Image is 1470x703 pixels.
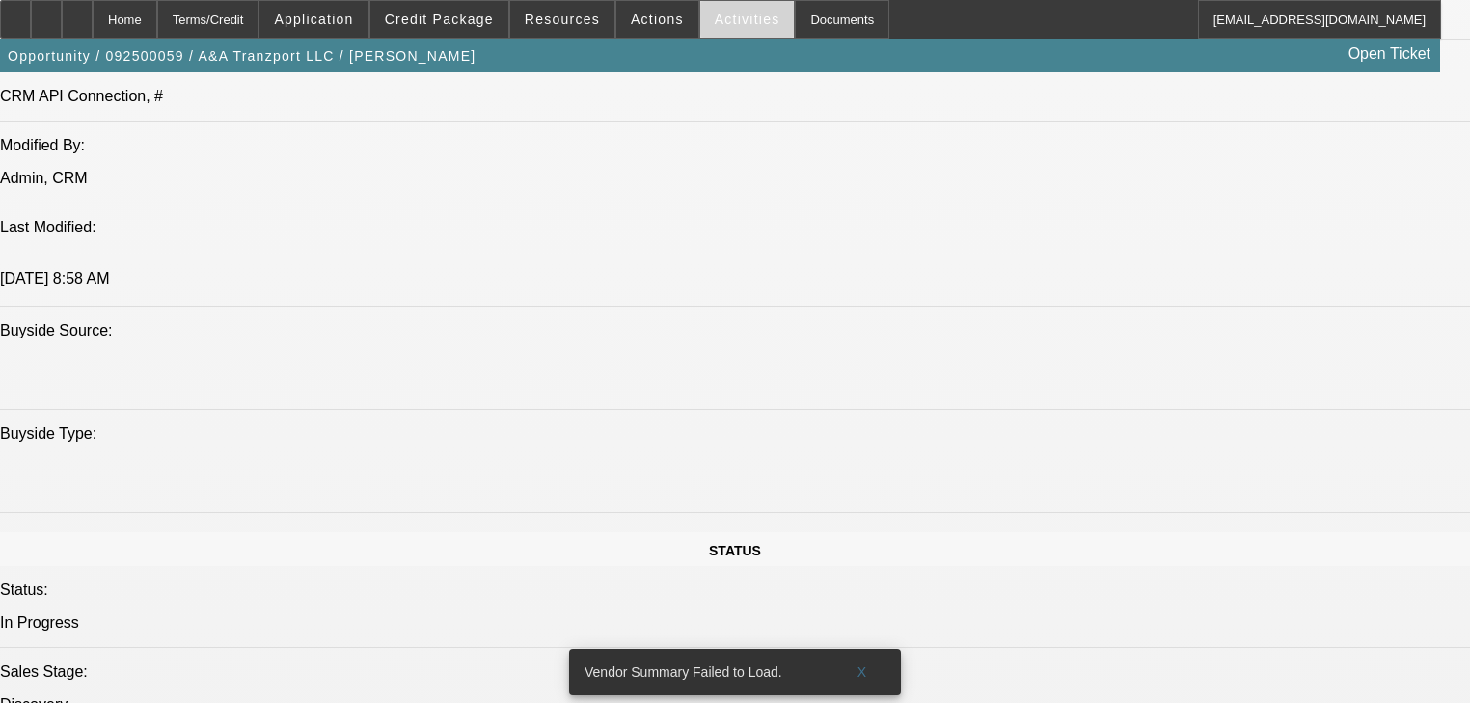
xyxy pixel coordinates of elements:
[1341,38,1438,70] a: Open Ticket
[370,1,508,38] button: Credit Package
[709,543,761,558] span: STATUS
[385,12,494,27] span: Credit Package
[616,1,698,38] button: Actions
[274,12,353,27] span: Application
[631,12,684,27] span: Actions
[715,12,780,27] span: Activities
[569,649,831,695] div: Vendor Summary Failed to Load.
[510,1,614,38] button: Resources
[525,12,600,27] span: Resources
[831,655,893,689] button: X
[8,48,476,64] span: Opportunity / 092500059 / A&A Tranzport LLC / [PERSON_NAME]
[857,664,868,680] span: X
[259,1,367,38] button: Application
[700,1,795,38] button: Activities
